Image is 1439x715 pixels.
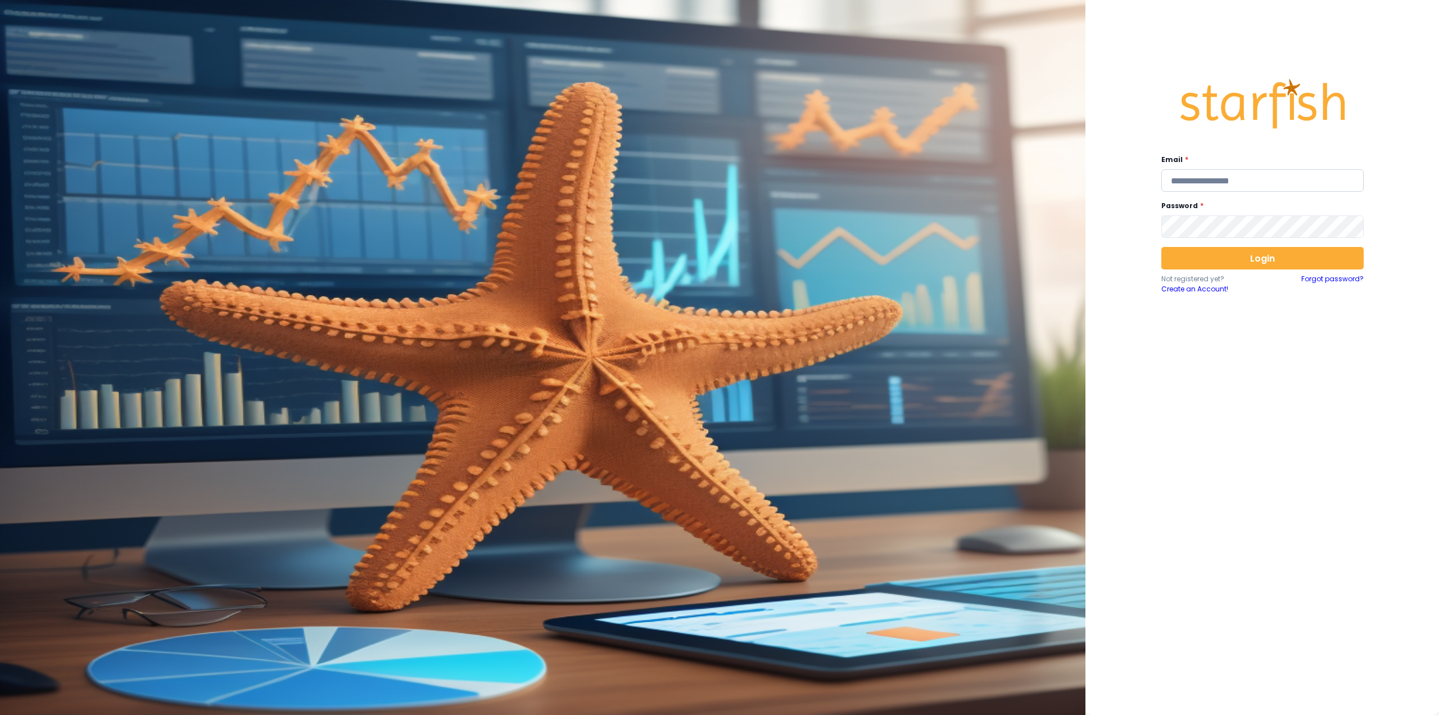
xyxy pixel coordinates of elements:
[1161,201,1357,211] label: Password
[1301,274,1364,294] a: Forgot password?
[1178,69,1347,140] img: Logo.42cb71d561138c82c4ab.png
[1161,155,1357,165] label: Email
[1161,284,1262,294] a: Create an Account!
[1161,274,1262,284] p: Not registered yet?
[1161,247,1364,269] button: Login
